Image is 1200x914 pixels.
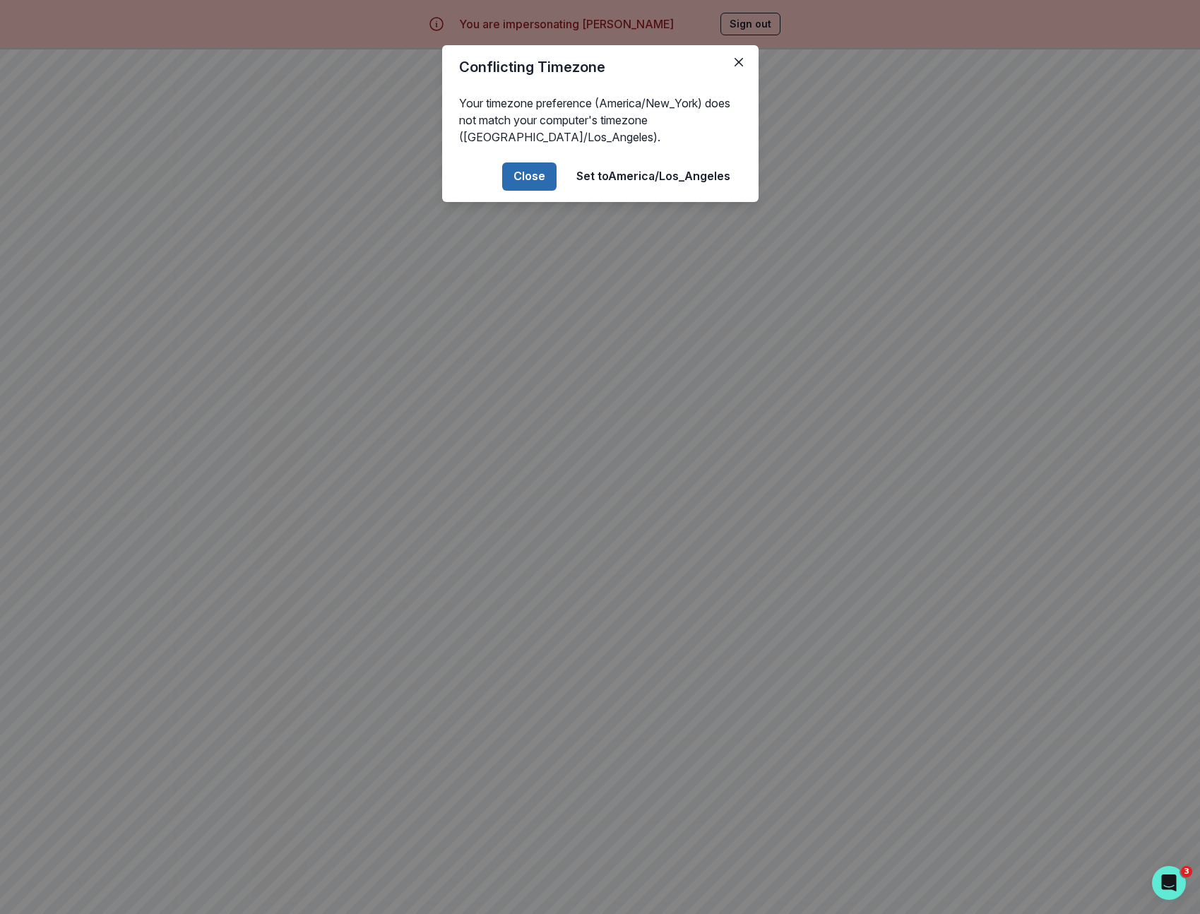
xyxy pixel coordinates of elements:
[1152,866,1186,900] iframe: Intercom live chat
[727,51,750,73] button: Close
[502,162,557,191] button: Close
[1181,866,1192,877] span: 3
[565,162,742,191] button: Set toAmerica/Los_Angeles
[442,89,759,151] div: Your timezone preference (America/New_York) does not match your computer's timezone ([GEOGRAPHIC_...
[442,45,759,89] header: Conflicting Timezone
